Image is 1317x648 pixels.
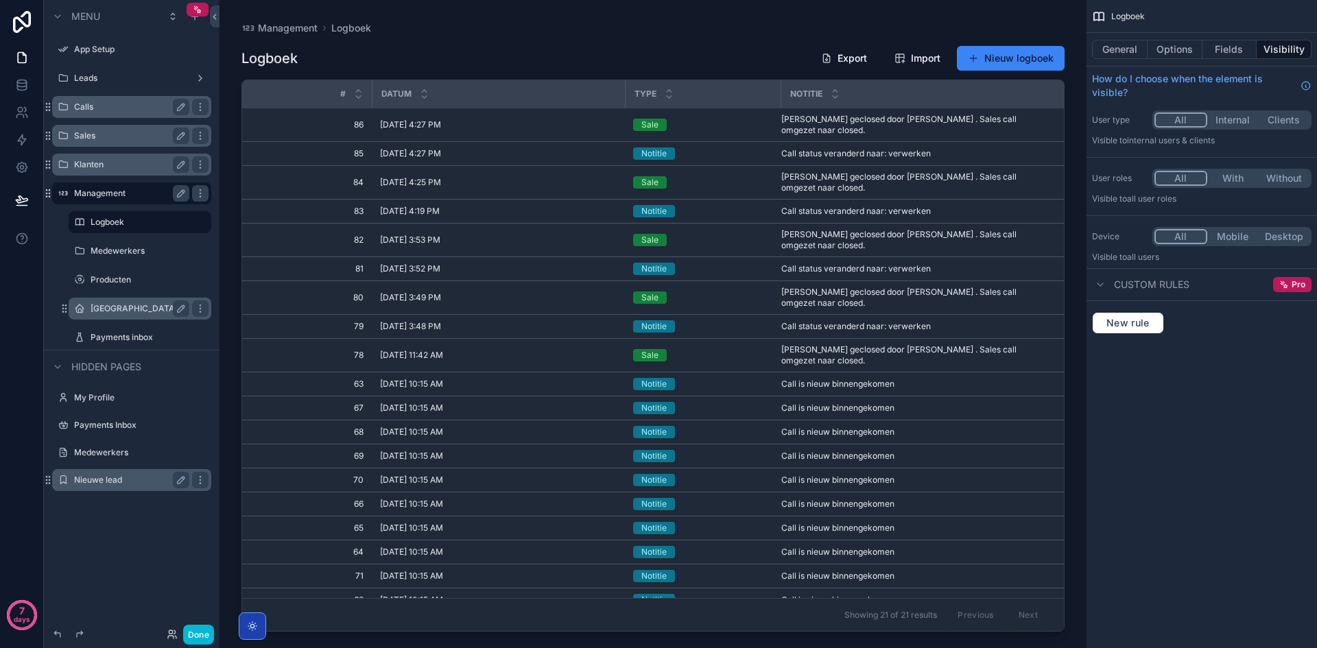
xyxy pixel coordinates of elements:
span: New rule [1101,317,1155,329]
button: All [1154,171,1207,186]
p: Visible to [1092,252,1312,263]
span: Logboek [1111,11,1145,22]
span: Internal users & clients [1127,135,1215,145]
span: Menu [71,10,100,23]
button: New rule [1092,312,1164,334]
span: Notitie [790,88,822,99]
label: User roles [1092,173,1147,184]
span: # [340,88,346,99]
span: Hidden pages [71,360,141,374]
label: Leads [74,73,189,84]
a: How do I choose when the element is visible? [1092,72,1312,99]
label: App Setup [74,44,209,55]
button: Options [1148,40,1202,59]
label: Producten [91,274,209,285]
button: Mobile [1207,229,1259,244]
button: Internal [1207,112,1259,128]
p: Visible to [1092,193,1312,204]
button: Visibility [1257,40,1312,59]
span: Custom rules [1114,278,1189,291]
label: Payments Inbox [74,420,209,431]
button: With [1207,171,1259,186]
label: [GEOGRAPHIC_DATA] [91,303,184,314]
label: Klanten [74,159,184,170]
span: How do I choose when the element is visible? [1092,72,1295,99]
span: Pro [1292,279,1305,290]
label: My Profile [74,392,209,403]
span: All user roles [1127,193,1176,204]
button: All [1154,229,1207,244]
button: All [1154,112,1207,128]
button: General [1092,40,1148,59]
label: Sales [74,130,184,141]
label: Medewerkers [91,245,209,256]
button: Without [1258,171,1309,186]
label: Medewerkers [74,447,209,458]
button: Clients [1258,112,1309,128]
p: Visible to [1092,135,1312,146]
label: Nieuwe lead [74,475,184,485]
button: Fields [1202,40,1257,59]
label: Device [1092,231,1147,242]
span: Type [634,88,656,99]
label: Calls [74,101,184,112]
p: days [14,610,30,629]
span: Showing 21 of 21 results [844,610,937,621]
span: Datum [381,88,412,99]
p: 7 [19,604,25,618]
button: Desktop [1258,229,1309,244]
label: Payments inbox [91,332,209,343]
span: all users [1127,252,1159,262]
label: Management [74,188,184,199]
label: User type [1092,115,1147,125]
button: Done [183,625,214,645]
label: Logboek [91,217,203,228]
